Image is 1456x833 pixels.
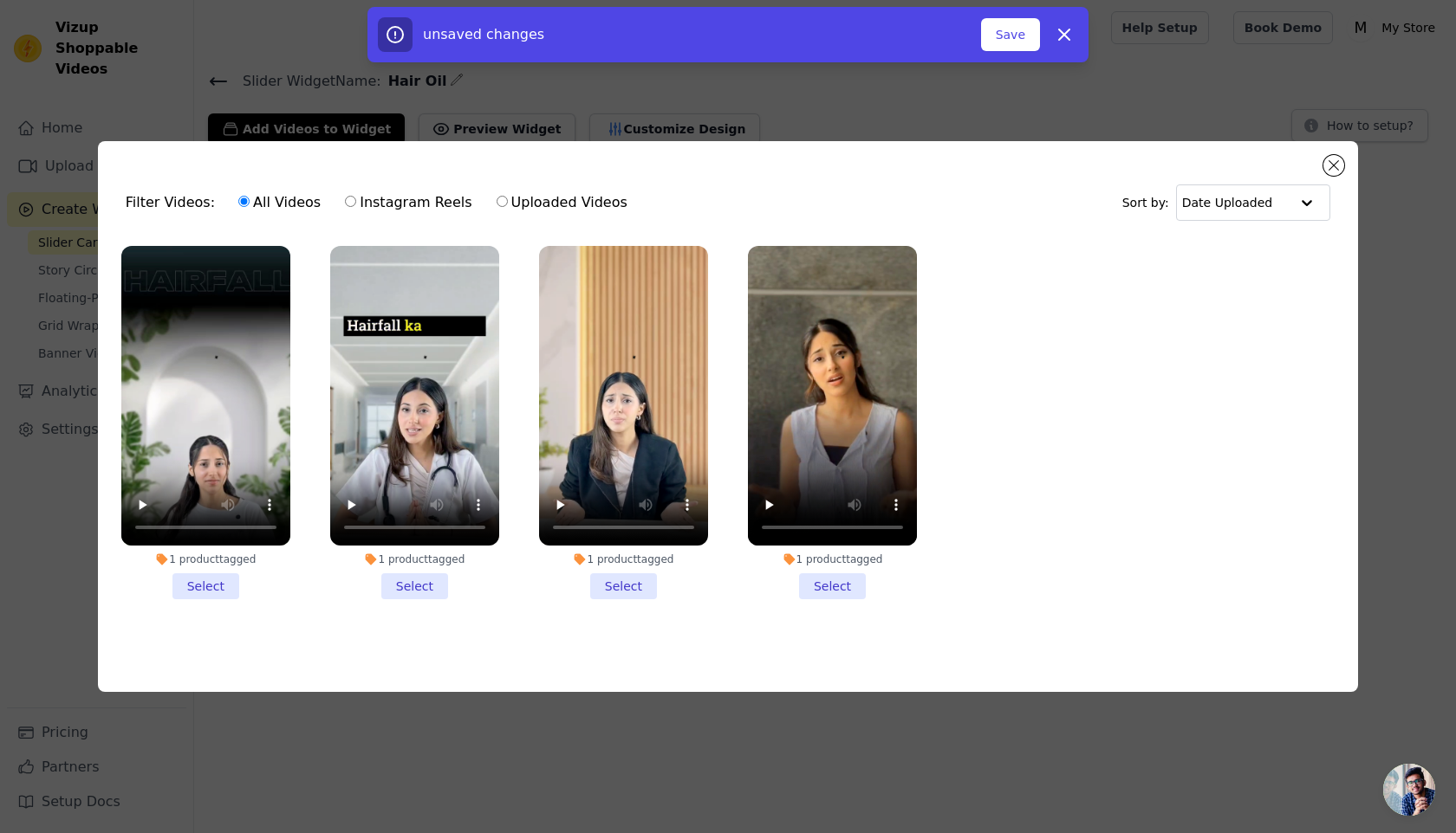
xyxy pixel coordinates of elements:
label: Instagram Reels [344,191,472,214]
label: Uploaded Videos [496,191,628,214]
button: Close modal [1323,155,1344,176]
span: unsaved changes [423,26,544,42]
a: Open chat [1383,764,1435,816]
div: 1 product tagged [330,552,499,566]
div: Filter Videos: [126,183,637,223]
div: 1 product tagged [748,552,917,566]
div: Sort by: [1122,184,1331,221]
label: All Videos [237,191,322,214]
div: 1 product tagged [121,552,290,566]
button: Save [981,18,1040,51]
div: 1 product tagged [539,552,708,566]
